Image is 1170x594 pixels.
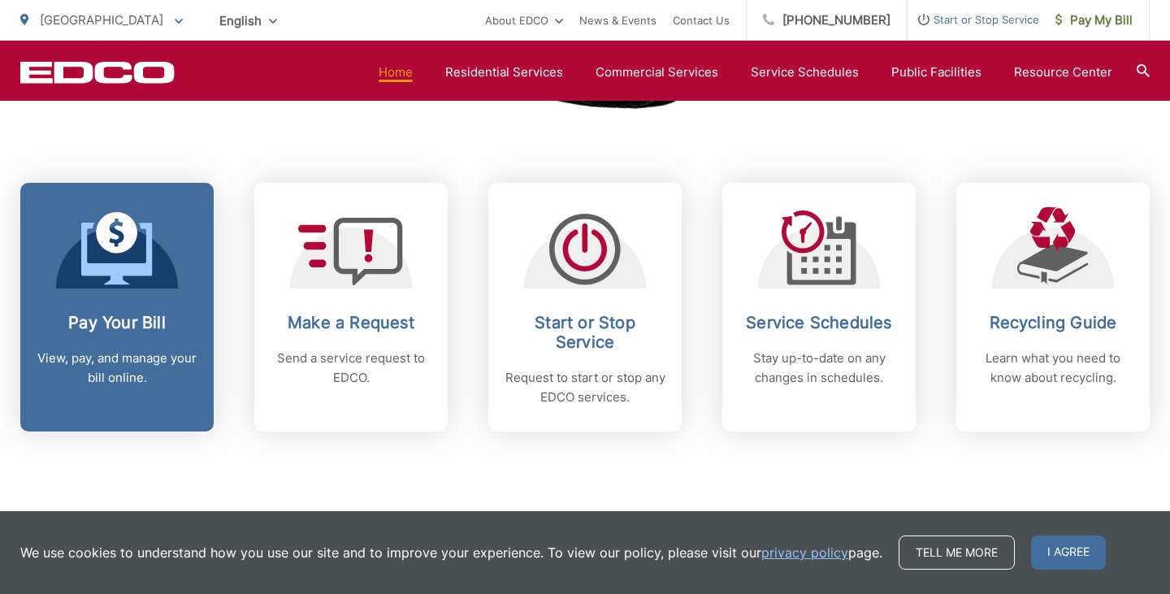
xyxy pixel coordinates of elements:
span: [GEOGRAPHIC_DATA] [40,12,163,28]
a: Commercial Services [596,63,718,82]
h2: Pay Your Bill [37,313,197,332]
a: Service Schedules [751,63,859,82]
a: About EDCO [485,11,563,30]
p: Request to start or stop any EDCO services. [505,368,665,407]
a: Service Schedules Stay up-to-date on any changes in schedules. [722,183,916,431]
h2: Make a Request [271,313,431,332]
h2: Start or Stop Service [505,313,665,352]
a: EDCD logo. Return to the homepage. [20,61,175,84]
a: Public Facilities [891,63,981,82]
h2: Service Schedules [739,313,899,332]
a: privacy policy [761,543,848,562]
p: View, pay, and manage your bill online. [37,349,197,388]
a: Contact Us [673,11,730,30]
p: Stay up-to-date on any changes in schedules. [739,349,899,388]
a: Residential Services [445,63,563,82]
p: Send a service request to EDCO. [271,349,431,388]
a: News & Events [579,11,656,30]
a: Make a Request Send a service request to EDCO. [254,183,448,431]
p: We use cookies to understand how you use our site and to improve your experience. To view our pol... [20,543,882,562]
span: English [207,7,289,35]
span: Pay My Bill [1055,11,1133,30]
a: Home [379,63,413,82]
a: Resource Center [1014,63,1112,82]
a: Pay Your Bill View, pay, and manage your bill online. [20,183,214,431]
